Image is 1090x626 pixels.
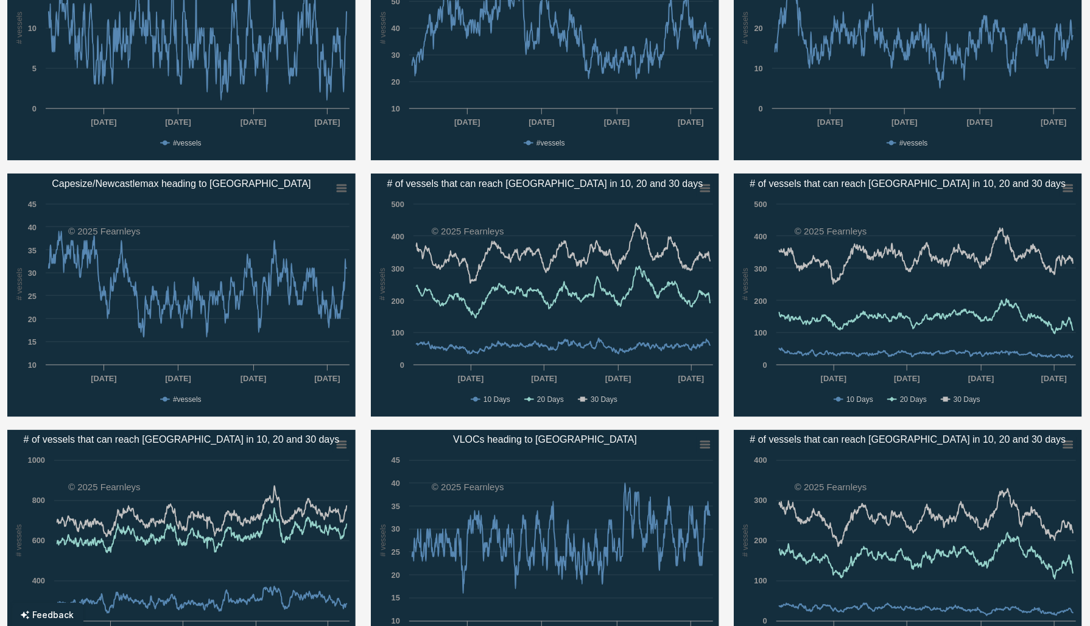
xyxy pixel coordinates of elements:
[846,395,873,404] text: 10 Days
[68,226,141,236] text: © 2025 Fearnleys
[28,292,37,301] text: 25
[28,246,37,255] text: 35
[173,139,202,147] text: #vessels
[241,118,266,127] text: [DATE]
[28,269,37,278] text: 30
[1041,374,1067,383] text: [DATE]
[28,360,37,370] text: 10
[91,374,116,383] text: [DATE]
[28,223,37,232] text: 40
[391,232,404,241] text: 400
[895,374,920,383] text: [DATE]
[241,374,266,383] text: [DATE]
[899,139,928,147] text: #vessels
[754,536,767,546] text: 200
[15,268,24,300] text: # vessels
[678,118,703,127] text: [DATE]
[763,617,767,626] text: 0
[763,360,767,370] text: 0
[391,456,399,465] text: 45
[892,118,918,127] text: [DATE]
[750,178,1066,189] text: # of vessels that can reach [GEOGRAPHIC_DATA] in 10, 20 and 30 days
[754,456,767,465] text: 400
[165,374,191,383] text: [DATE]
[32,577,45,586] text: 400
[536,139,565,147] text: #vessels
[605,374,631,383] text: [DATE]
[91,118,116,127] text: [DATE]
[14,524,23,557] text: # vessels
[750,435,1066,446] text: # of vessels that can reach [GEOGRAPHIC_DATA] in 10, 20 and 30 days
[754,264,767,273] text: 300
[391,24,399,33] text: 40
[483,395,510,404] text: 10 Days
[821,374,846,383] text: [DATE]
[24,435,340,446] text: # of vessels that can reach [GEOGRAPHIC_DATA] in 10, 20 and 30 days
[314,118,340,127] text: [DATE]
[432,226,504,236] text: © 2025 Fearnleys
[754,496,767,505] text: 300
[28,337,37,346] text: 15
[754,200,767,209] text: 500
[391,200,404,209] text: 500
[391,594,399,603] text: 15
[400,360,404,370] text: 0
[453,435,637,446] text: VLOCs heading to [GEOGRAPHIC_DATA]
[32,104,37,113] text: 0
[391,297,404,306] text: 200
[68,482,141,493] text: © 2025 Fearnleys
[378,12,387,44] text: # vessels
[432,482,504,493] text: © 2025 Fearnleys
[32,496,45,505] text: 800
[741,12,750,44] text: # vessels
[314,374,340,383] text: [DATE]
[28,315,37,324] text: 20
[371,174,719,417] svg: # of vessels that can reach Santos in 10, 20 and 30 days
[741,268,750,300] text: # vessels
[32,536,45,546] text: 600
[378,524,387,557] text: # vessels
[818,118,843,127] text: [DATE]
[678,374,704,383] text: [DATE]
[391,525,399,534] text: 30
[967,118,993,127] text: [DATE]
[391,264,404,273] text: 300
[754,297,767,306] text: 200
[15,12,24,44] text: # vessels
[391,328,404,337] text: 100
[32,64,37,73] text: 5
[604,118,630,127] text: [DATE]
[754,577,767,586] text: 100
[968,374,994,383] text: [DATE]
[531,374,557,383] text: [DATE]
[795,482,867,493] text: © 2025 Fearnleys
[954,395,980,404] text: 30 Days
[378,268,387,300] text: # vessels
[741,524,750,557] text: # vessels
[391,571,399,580] text: 20
[391,479,399,488] text: 40
[458,374,483,383] text: [DATE]
[173,395,202,404] text: #vessels
[165,118,191,127] text: [DATE]
[754,232,767,241] text: 400
[900,395,927,404] text: 20 Days
[795,226,867,236] text: © 2025 Fearnleys
[391,502,399,512] text: 35
[387,178,703,189] text: # of vessels that can reach [GEOGRAPHIC_DATA] in 10, 20 and 30 days
[52,178,311,189] text: Capesize/Newcastlemax heading to [GEOGRAPHIC_DATA]
[591,395,617,404] text: 30 Days
[7,174,356,417] svg: Capesize/Newcastlemax heading to Canada
[754,328,767,337] text: 100
[454,118,480,127] text: [DATE]
[391,77,399,86] text: 20
[529,118,554,127] text: [DATE]
[734,174,1082,417] svg: # of vessels that can reach Rotterdam in 10, 20 and 30 days
[754,24,763,33] text: 20
[391,617,399,626] text: 10
[391,51,399,60] text: 30
[28,456,45,465] text: 1000
[28,200,37,209] text: 45
[391,104,399,113] text: 10
[537,395,564,404] text: 20 Days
